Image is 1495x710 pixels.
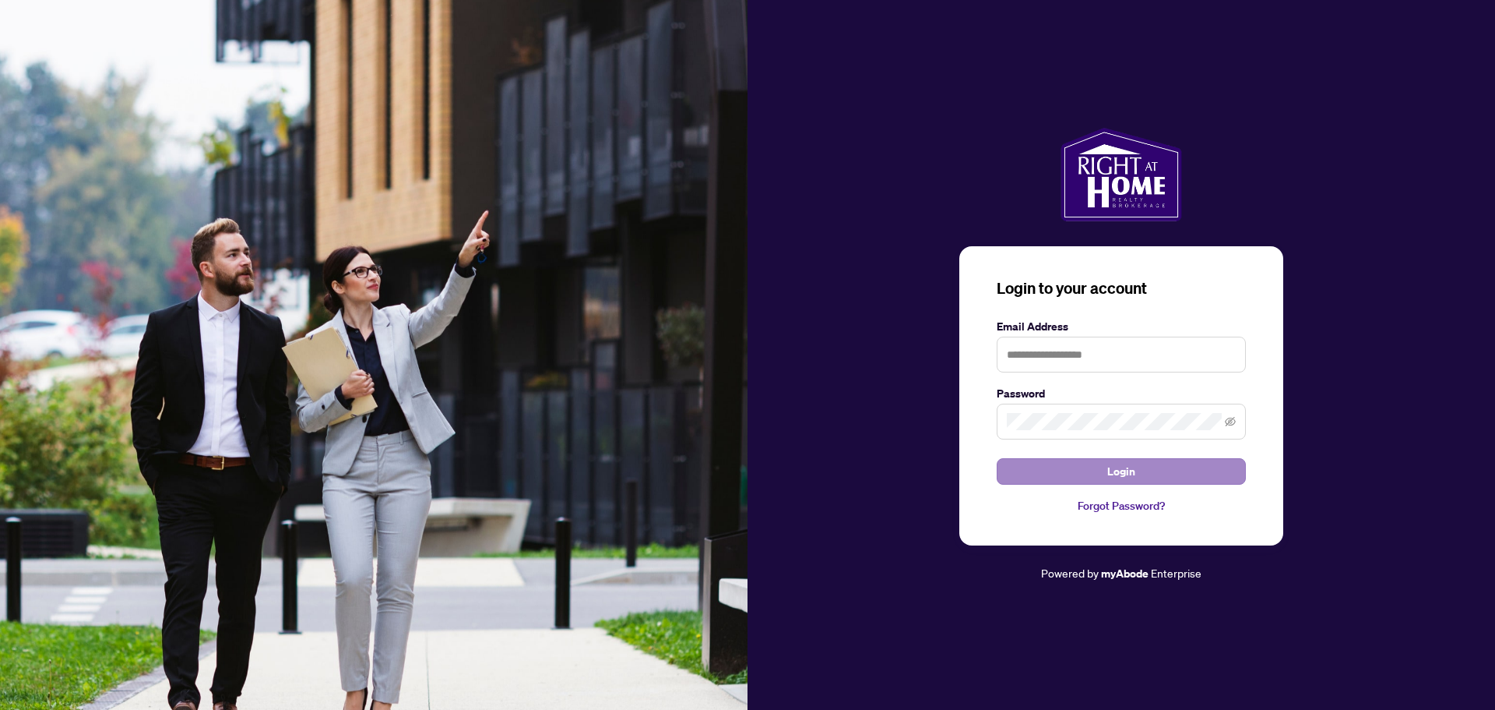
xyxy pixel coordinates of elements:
[1061,128,1181,221] img: ma-logo
[997,385,1246,402] label: Password
[997,497,1246,514] a: Forgot Password?
[1041,566,1099,580] span: Powered by
[1151,566,1201,580] span: Enterprise
[997,458,1246,485] button: Login
[1101,565,1149,582] a: myAbode
[1107,459,1135,484] span: Login
[997,318,1246,335] label: Email Address
[997,277,1246,299] h3: Login to your account
[1225,416,1236,427] span: eye-invisible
